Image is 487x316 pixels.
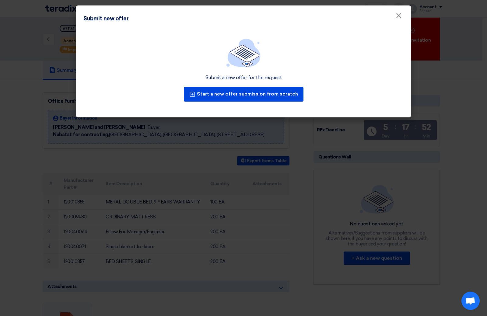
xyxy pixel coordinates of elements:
[205,75,282,80] font: Submit a new offer for this request
[461,292,480,310] a: Open chat
[197,91,298,97] font: Start a new offer submission from scratch
[226,39,261,67] img: empty_state_list.svg
[391,10,407,22] button: Close
[184,87,303,102] button: Start a new offer submission from scratch
[396,11,402,23] font: ×
[83,15,128,22] font: Submit new offer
